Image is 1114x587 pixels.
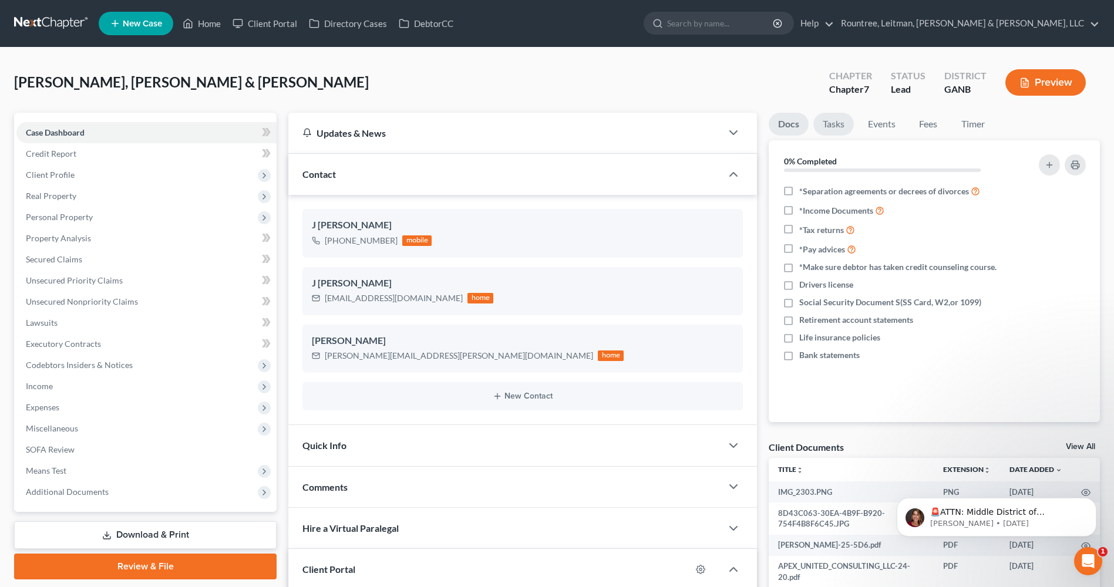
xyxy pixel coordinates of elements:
[26,149,76,158] span: Credit Report
[891,69,925,83] div: Status
[303,13,393,34] a: Directory Cases
[26,254,82,264] span: Secured Claims
[325,292,463,304] div: [EMAIL_ADDRESS][DOMAIN_NAME]
[302,168,336,180] span: Contact
[123,19,162,28] span: New Case
[26,233,91,243] span: Property Analysis
[769,481,934,502] td: IMG_2303.PNG
[312,334,733,348] div: [PERSON_NAME]
[14,554,277,579] a: Review & File
[1055,467,1062,474] i: expand_more
[1066,443,1095,451] a: View All
[769,535,934,556] td: [PERSON_NAME]-25-5D6.pdf
[467,293,493,303] div: home
[813,113,854,136] a: Tasks
[26,339,101,349] span: Executory Contracts
[891,83,925,96] div: Lead
[799,349,860,361] span: Bank statements
[799,185,969,197] span: *Separation agreements or decrees of divorces
[325,350,593,362] div: [PERSON_NAME][EMAIL_ADDRESS][PERSON_NAME][DOMAIN_NAME]
[302,522,399,534] span: Hire a Virtual Paralegal
[769,441,844,453] div: Client Documents
[796,467,803,474] i: unfold_more
[16,312,277,333] a: Lawsuits
[829,83,872,96] div: Chapter
[795,13,834,34] a: Help
[26,212,93,222] span: Personal Property
[16,291,277,312] a: Unsecured Nonpriority Claims
[799,279,853,291] span: Drivers license
[829,69,872,83] div: Chapter
[16,270,277,291] a: Unsecured Priority Claims
[312,392,733,401] button: New Contact
[26,296,138,306] span: Unsecured Nonpriority Claims
[769,113,809,136] a: Docs
[26,423,78,433] span: Miscellaneous
[26,444,75,454] span: SOFA Review
[769,502,934,535] td: 8D43C063-30EA-4B9F-B920-754F4B8F6C45.JPG
[26,191,76,201] span: Real Property
[944,69,987,83] div: District
[26,275,123,285] span: Unsecured Priority Claims
[16,249,277,270] a: Secured Claims
[26,360,133,370] span: Codebtors Insiders & Notices
[799,261,997,273] span: *Make sure debtor has taken credit counseling course.
[16,228,277,249] a: Property Analysis
[879,473,1114,555] iframe: Intercom notifications message
[1098,547,1108,556] span: 1
[859,113,905,136] a: Events
[26,170,75,180] span: Client Profile
[784,156,837,166] strong: 0% Completed
[227,13,303,34] a: Client Portal
[402,235,432,246] div: mobile
[26,318,58,328] span: Lawsuits
[302,440,346,451] span: Quick Info
[16,439,277,460] a: SOFA Review
[26,381,53,391] span: Income
[944,83,987,96] div: GANB
[598,350,624,361] div: home
[667,12,775,34] input: Search by name...
[26,465,66,475] span: Means Test
[302,127,708,139] div: Updates & News
[312,218,733,232] div: J [PERSON_NAME]
[778,465,803,474] a: Titleunfold_more
[799,224,844,236] span: *Tax returns
[1009,465,1062,474] a: Date Added expand_more
[799,244,845,255] span: *Pay advices
[26,127,85,137] span: Case Dashboard
[1005,69,1086,96] button: Preview
[864,83,869,95] span: 7
[393,13,459,34] a: DebtorCC
[16,333,277,355] a: Executory Contracts
[26,402,59,412] span: Expenses
[16,122,277,143] a: Case Dashboard
[835,13,1099,34] a: Rountree, Leitman, [PERSON_NAME] & [PERSON_NAME], LLC
[910,113,947,136] a: Fees
[26,487,109,497] span: Additional Documents
[177,13,227,34] a: Home
[799,332,880,343] span: Life insurance policies
[302,564,355,575] span: Client Portal
[984,467,991,474] i: unfold_more
[14,73,369,90] span: [PERSON_NAME], [PERSON_NAME] & [PERSON_NAME]
[14,521,277,549] a: Download & Print
[312,276,733,291] div: J [PERSON_NAME]
[799,205,873,217] span: *Income Documents
[16,143,277,164] a: Credit Report
[943,465,991,474] a: Extensionunfold_more
[302,481,348,492] span: Comments
[799,296,981,308] span: Social Security Document S(SS Card, W2,or 1099)
[952,113,994,136] a: Timer
[799,314,913,326] span: Retirement account statements
[325,235,398,247] div: [PHONE_NUMBER]
[1074,547,1102,575] iframe: Intercom live chat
